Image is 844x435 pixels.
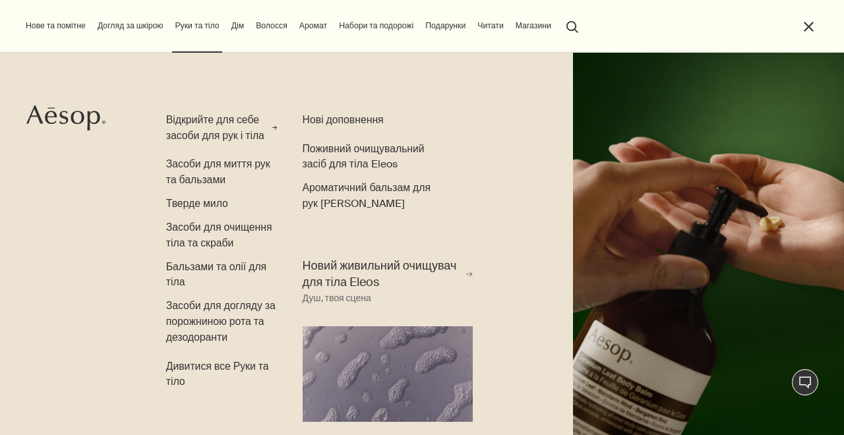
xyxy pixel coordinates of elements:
[299,254,476,422] a: Новий живильний очищувач для тіла Eleos Душ, твоя сценаПіна для очищення тіла на фіолетовому фоні
[166,220,272,250] font: Засоби для очищення тіла та скраби
[336,18,416,34] a: Набори та подорожі
[303,181,431,210] span: Ароматичний бальзам для рук Eleos
[303,180,438,211] a: Ароматичний бальзам для рук [PERSON_NAME]
[303,141,438,172] a: Поживний очищувальний засіб для тіла Eleos
[475,18,506,34] a: Читати
[166,113,264,142] font: Відкрийте для себе засоби для рук і тіла
[231,20,244,31] font: Дім
[229,18,247,34] a: Дім
[303,292,371,304] font: Душ, твоя сцена
[801,19,816,34] button: Close the Menu
[166,359,277,390] span: Дивитися все Руки та тіло
[166,157,270,187] font: Засоби для миття рук та бальзами
[477,20,503,31] font: Читати
[303,142,425,171] font: Поживний очищувальний засіб для тіла Eleos
[166,196,228,212] a: Тверде мило
[95,18,166,34] a: Догляд за шкірою
[166,359,269,389] font: Дивитися все Руки та тіло
[303,113,384,127] font: Нові доповнення
[423,18,468,34] a: Подарунки
[560,13,584,38] button: Відкрити пошук
[303,181,431,210] font: Ароматичний бальзам для рук [PERSON_NAME]
[256,20,287,31] font: Волосся
[166,260,266,289] font: Бальзами та олії для тіла
[297,18,330,34] a: Аромат
[166,353,277,390] a: Дивитися все Руки та тіло
[23,18,88,34] button: Нове та помітне
[175,20,219,31] font: Руки та тіло
[166,298,277,345] a: Засоби для догляду за порожниною рота та дезодоранти
[166,299,276,343] font: Засоби для догляду за порожниною рота та дезодоранти
[573,53,844,435] img: Рука тримає дозатор, що видає бальзам для тіла з листя герані.
[339,20,413,31] font: Набори та подорожі
[26,105,105,131] svg: Aesop
[166,196,228,210] font: Тверде мило
[166,112,277,148] a: Відкрийте для себе засоби для рук і тіла
[23,101,109,138] a: Aesop
[253,18,290,34] a: Волосся
[299,20,327,31] font: Аромат
[303,258,457,290] font: Новий живильний очищувач для тіла Eleos
[166,259,277,290] a: Бальзами та олії для тіла
[792,369,818,395] button: Допомога в реальному часі
[166,156,277,187] a: Засоби для миття рук та бальзами
[172,18,222,34] a: Руки та тіло
[793,371,833,422] font: Допомога в реальному часі
[425,20,466,31] font: Подарунки
[98,20,164,31] font: Догляд за шкірою
[513,18,554,34] button: Магазини
[166,219,277,250] a: Засоби для очищення тіла та скраби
